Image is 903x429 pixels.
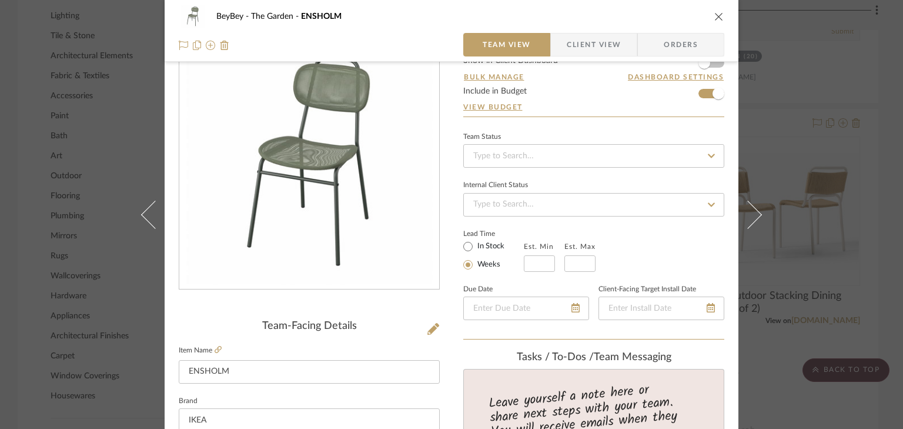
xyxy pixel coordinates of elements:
div: Team Status [463,134,501,140]
label: Weeks [475,260,500,270]
label: Lead Time [463,228,524,239]
button: Dashboard Settings [627,72,724,82]
input: Enter Item Name [179,360,440,384]
mat-radio-group: Select item type [463,239,524,272]
span: Orders [651,33,711,56]
span: Client View [567,33,621,56]
input: Enter Due Date [463,297,589,320]
span: BeyBey [216,12,251,21]
button: Bulk Manage [463,72,525,82]
span: Tasks / To-Dos / [517,352,594,363]
label: Item Name [179,345,222,355]
input: Type to Search… [463,193,724,217]
img: 3df8feec-09ed-4884-a930-18ee6a116ce9_48x40.jpg [179,5,207,28]
label: In Stock [475,241,504,252]
button: close [714,11,724,22]
label: Brand [179,398,198,404]
label: Est. Min [524,242,554,251]
span: ENSHOLM [301,12,342,21]
a: View Budget [463,102,724,112]
img: Remove from project [220,41,229,50]
input: Type to Search… [463,144,724,168]
img: 3df8feec-09ed-4884-a930-18ee6a116ce9_436x436.jpg [182,34,437,290]
label: Due Date [463,287,493,292]
div: team Messaging [463,351,724,364]
span: The Garden [251,12,301,21]
div: Team-Facing Details [179,320,440,333]
span: Team View [483,33,531,56]
div: Internal Client Status [463,182,528,188]
div: 0 [179,34,439,290]
label: Client-Facing Target Install Date [598,287,696,292]
label: Est. Max [564,242,596,251]
input: Enter Install Date [598,297,724,320]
